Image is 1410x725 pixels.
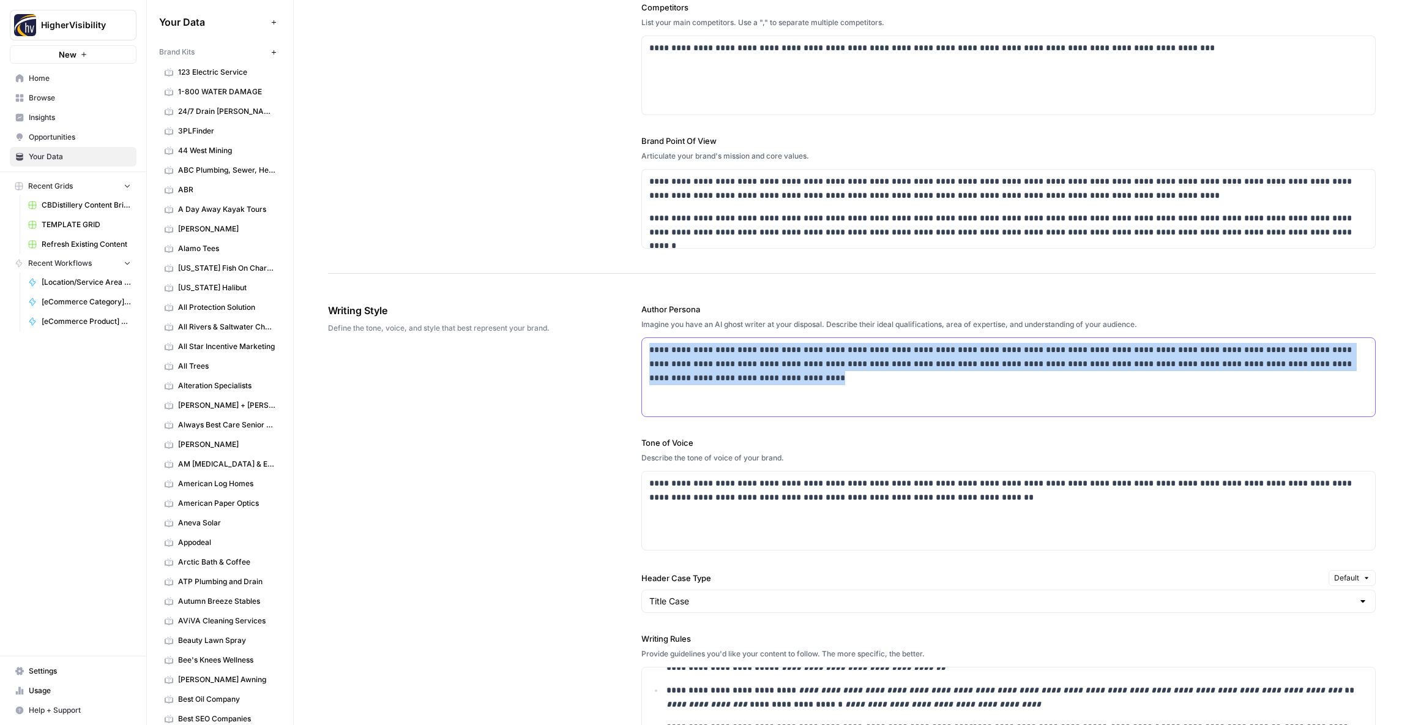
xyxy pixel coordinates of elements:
span: Alamo Tees [178,243,275,254]
span: Autumn Breeze Stables [178,596,275,607]
span: Your Data [29,151,131,162]
a: Arctic Bath & Coffee [159,552,281,572]
span: Brand Kits [159,47,195,58]
a: Autumn Breeze Stables [159,592,281,611]
span: Home [29,73,131,84]
a: 44 West Mining [159,141,281,160]
button: Help + Support [10,701,136,720]
a: 3PLFinder [159,121,281,141]
span: Best Oil Company [178,694,275,705]
span: ABC Plumbing, Sewer, Heating, Cooling and Electric [178,165,275,176]
button: Recent Workflows [10,254,136,272]
span: Arctic Bath & Coffee [178,557,275,568]
a: A Day Away Kayak Tours [159,200,281,219]
a: Appodeal [159,533,281,552]
a: All Protection Solution [159,298,281,317]
span: Settings [29,666,131,677]
span: American Log Homes [178,478,275,489]
a: ATP Plumbing and Drain [159,572,281,592]
span: Recent Workflows [28,258,92,269]
a: [eCommerce Category] Content Brief to Category Page [23,292,136,312]
span: CBDistillery Content Briefs [42,200,131,211]
span: AM [MEDICAL_DATA] & Endocrinology Center [178,459,275,470]
a: Home [10,69,136,88]
a: Usage [10,681,136,701]
button: Recent Grids [10,177,136,195]
a: 123 Electric Service [159,62,281,82]
a: ABC Plumbing, Sewer, Heating, Cooling and Electric [159,160,281,180]
a: All Rivers & Saltwater Charters [159,317,281,337]
span: ATP Plumbing and Drain [178,576,275,587]
span: [PERSON_NAME] Awning [178,674,275,685]
img: HigherVisibility Logo [14,14,36,36]
span: Writing Style [328,303,573,318]
a: TEMPLATE GRID [23,215,136,235]
a: AViVA Cleaning Services [159,611,281,631]
span: Refresh Existing Content [42,239,131,250]
span: 24/7 Drain [PERSON_NAME] [178,106,275,117]
a: ABR [159,180,281,200]
div: Provide guidelines you'd like your content to follow. The more specific, the better. [641,648,1376,659]
span: 123 Electric Service [178,67,275,78]
span: Aneva Solar [178,517,275,528]
a: American Paper Optics [159,494,281,513]
div: Imagine you have an AI ghost writer at your disposal. Describe their ideal qualifications, area o... [641,319,1376,330]
span: Define the tone, voice, and style that best represent your brand. [328,323,573,334]
a: All Trees [159,356,281,376]
span: All Trees [178,361,275,372]
a: Alamo Tees [159,239,281,258]
a: Refresh Existing Content [23,235,136,254]
a: CBDistillery Content Briefs [23,195,136,215]
a: Best Oil Company [159,689,281,709]
label: Writing Rules [641,633,1376,645]
a: [US_STATE] Fish On Charters [159,258,281,278]
span: Your Data [159,15,266,29]
span: All Rivers & Saltwater Charters [178,321,275,332]
a: Insights [10,108,136,127]
span: New [59,48,76,61]
a: [PERSON_NAME] [159,435,281,454]
span: 3PLFinder [178,126,275,137]
span: Appodeal [178,537,275,548]
a: Aneva Solar [159,513,281,533]
label: Author Persona [641,303,1376,315]
a: [PERSON_NAME] + [PERSON_NAME] [159,396,281,415]
label: Brand Point Of View [641,135,1376,147]
span: ABR [178,184,275,195]
span: Beauty Lawn Spray [178,635,275,646]
span: Help + Support [29,705,131,716]
div: Articulate your brand's mission and core values. [641,151,1376,162]
span: [eCommerce Category] Content Brief to Category Page [42,296,131,307]
span: [PERSON_NAME] [178,439,275,450]
a: [PERSON_NAME] Awning [159,670,281,689]
a: Beauty Lawn Spray [159,631,281,650]
input: Title Case [649,595,1353,607]
span: Usage [29,685,131,696]
a: 1-800 WATER DAMAGE [159,82,281,102]
span: AViVA Cleaning Services [178,615,275,626]
span: Recent Grids [28,181,73,192]
span: Best SEO Companies [178,713,275,724]
span: [Location/Service Area Page] Content Brief to Service Page [42,277,131,288]
span: All Protection Solution [178,302,275,313]
span: Opportunities [29,132,131,143]
label: Header Case Type [641,572,1324,584]
a: [Location/Service Area Page] Content Brief to Service Page [23,272,136,292]
div: List your main competitors. Use a "," to separate multiple competitors. [641,17,1376,28]
a: Opportunities [10,127,136,147]
span: [eCommerce Product] Keyword to Content Brief [42,316,131,327]
a: All Star Incentive Marketing [159,337,281,356]
span: Insights [29,112,131,123]
span: [PERSON_NAME] [178,224,275,235]
a: [US_STATE] Halibut [159,278,281,298]
a: AM [MEDICAL_DATA] & Endocrinology Center [159,454,281,474]
label: Tone of Voice [641,437,1376,449]
span: HigherVisibility [41,19,115,31]
span: [US_STATE] Fish On Charters [178,263,275,274]
a: American Log Homes [159,474,281,494]
button: Workspace: HigherVisibility [10,10,136,40]
span: 44 West Mining [178,145,275,156]
a: Alteration Specialists [159,376,281,396]
span: American Paper Optics [178,498,275,509]
a: Settings [10,661,136,681]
